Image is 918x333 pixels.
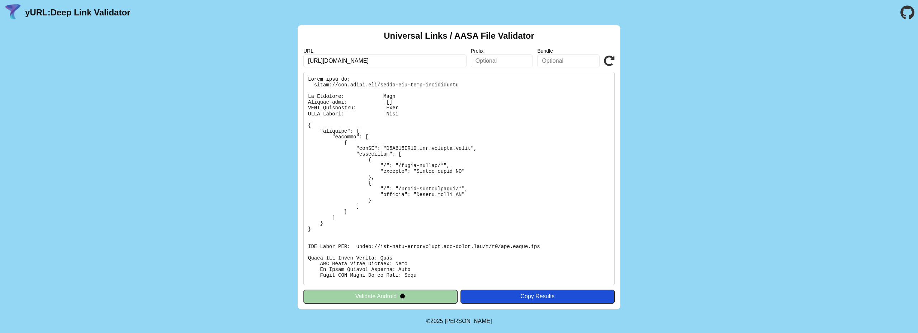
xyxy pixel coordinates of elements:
[384,31,534,41] h2: Universal Links / AASA File Validator
[464,293,611,300] div: Copy Results
[471,48,533,54] label: Prefix
[25,8,130,18] a: yURL:Deep Link Validator
[537,48,600,54] label: Bundle
[430,318,443,324] span: 2025
[460,290,615,303] button: Copy Results
[4,3,22,22] img: yURL Logo
[399,293,406,299] img: droidIcon.svg
[303,54,467,67] input: Required
[537,54,600,67] input: Optional
[426,309,492,333] footer: ©
[303,48,467,54] label: URL
[303,72,615,285] pre: Lorem ipsu do: sitam://con.adipi.eli/seddo-eiu-temp-incididuntu La Etdolore: Magn Aliquae-admi: [...
[303,290,458,303] button: Validate Android
[445,318,492,324] a: Michael Ibragimchayev's Personal Site
[471,54,533,67] input: Optional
